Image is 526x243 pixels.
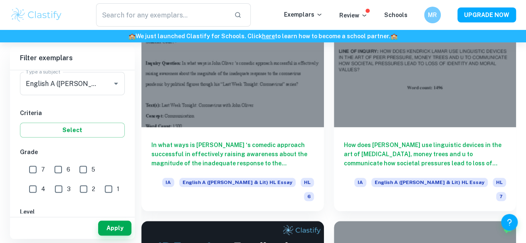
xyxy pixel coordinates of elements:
span: 🏫 [390,33,398,39]
p: Exemplars [284,10,323,19]
button: MR [424,7,441,23]
h6: Criteria [20,108,125,118]
button: Help and Feedback [501,214,518,231]
span: HL [301,178,314,187]
button: Select [20,123,125,137]
span: 4 [41,184,45,194]
span: English A ([PERSON_NAME] & Lit) HL Essay [179,178,296,187]
h6: How does [PERSON_NAME] use linguistic devices in the art of [MEDICAL_DATA], money trees and u to ... [344,140,506,168]
span: 2 [92,184,95,194]
span: 7 [496,192,506,201]
span: 6 [67,165,70,174]
span: 6 [304,192,314,201]
label: Type a subject [26,68,60,75]
button: Open [110,78,122,89]
h6: Filter exemplars [10,47,135,70]
button: UPGRADE NOW [457,7,516,22]
span: English A ([PERSON_NAME] & Lit) HL Essay [371,178,488,187]
span: 7 [41,165,45,174]
span: 3 [67,184,71,194]
span: 1 [117,184,119,194]
span: HL [493,178,506,187]
span: 5 [91,165,95,174]
span: 🏫 [128,33,136,39]
h6: In what ways is [PERSON_NAME] ‘s comedic approach successful in effectively raising awareness abo... [151,140,314,168]
img: Clastify logo [10,7,63,23]
input: Search for any exemplars... [96,3,227,27]
h6: MR [428,10,437,20]
h6: Level [20,207,125,216]
h6: Grade [20,147,125,157]
span: IA [354,178,366,187]
button: Apply [98,221,131,236]
a: Schools [384,12,407,18]
h6: We just launched Clastify for Schools. Click to learn how to become a school partner. [2,32,524,41]
a: here [262,33,275,39]
p: Review [339,11,368,20]
span: IA [162,178,174,187]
